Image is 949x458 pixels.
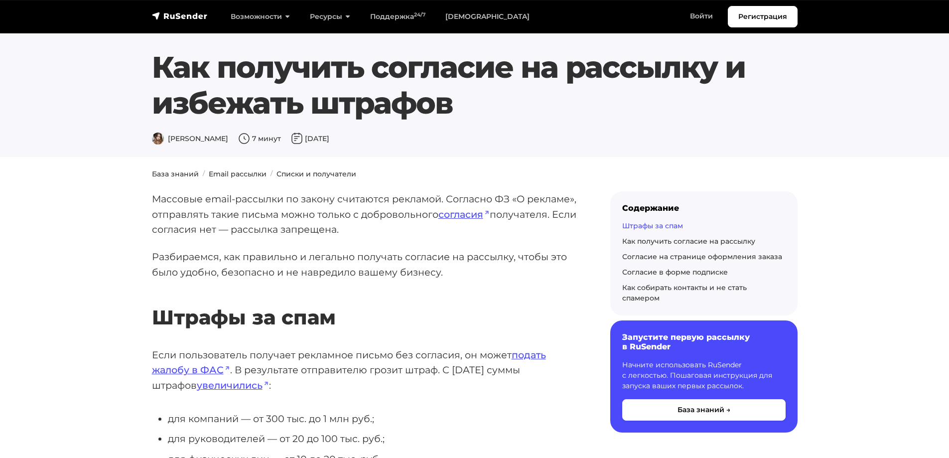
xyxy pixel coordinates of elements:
[622,237,755,246] a: Как получить согласие на рассылку
[622,399,786,421] button: База знаний →
[152,191,578,237] p: Массовые email-рассылки по закону считаются рекламой. Согласно ФЗ «О рекламе», отправлять такие п...
[152,134,228,143] span: [PERSON_NAME]
[146,169,804,179] nav: breadcrumb
[622,221,683,230] a: Штрафы за спам
[221,6,300,27] a: Возможности
[610,320,798,432] a: Запустите первую рассылку в RuSender Начните использовать RuSender с легкостью. Пошаговая инструк...
[168,411,578,427] li: для компаний — от 300 тыс. до 1 млн руб.;
[238,133,250,145] img: Время чтения
[360,6,435,27] a: Поддержка24/7
[622,360,786,391] p: Начните использовать RuSender с легкостью. Пошаговая инструкция для запуска ваших первых рассылок.
[238,134,281,143] span: 7 минут
[152,11,208,21] img: RuSender
[300,6,360,27] a: Ресурсы
[152,347,578,393] p: Если пользователь получает рекламное письмо без согласия, он может . В результате отправителю гро...
[152,249,578,280] p: Разбираемся, как правильно и легально получать согласие на рассылку, чтобы это было удобно, безоп...
[622,268,728,277] a: Согласие в форме подписке
[168,431,578,447] li: для руководителей — от 20 до 100 тыс. руб.;
[152,276,578,329] h2: Штрафы за спам
[438,208,490,220] a: согласия
[622,283,747,303] a: Как собирать контакты и не стать спамером
[680,6,723,26] a: Войти
[435,6,540,27] a: [DEMOGRAPHIC_DATA]
[622,332,786,351] h6: Запустите первую рассылку в RuSender
[414,11,425,18] sup: 24/7
[276,169,356,178] a: Списки и получатели
[152,49,798,121] h1: Как получить согласие на рассылку и избежать штрафов
[209,169,267,178] a: Email рассылки
[291,134,329,143] span: [DATE]
[152,169,199,178] a: База знаний
[197,379,269,391] a: увеличились
[291,133,303,145] img: Дата публикации
[622,252,782,261] a: Согласие на странице оформления заказа
[622,203,786,213] div: Содержание
[728,6,798,27] a: Регистрация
